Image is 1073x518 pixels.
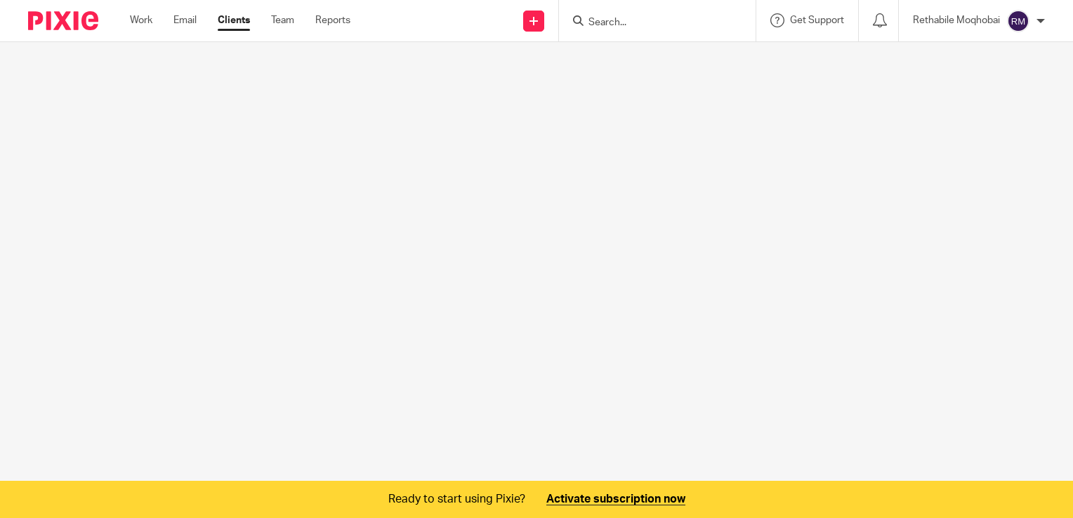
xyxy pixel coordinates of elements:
[790,15,844,25] span: Get Support
[218,13,250,27] a: Clients
[315,13,350,27] a: Reports
[173,13,197,27] a: Email
[271,13,294,27] a: Team
[587,17,713,29] input: Search
[28,11,98,30] img: Pixie
[130,13,152,27] a: Work
[1007,10,1029,32] img: svg%3E
[913,13,1000,27] p: Rethabile Moqhobai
